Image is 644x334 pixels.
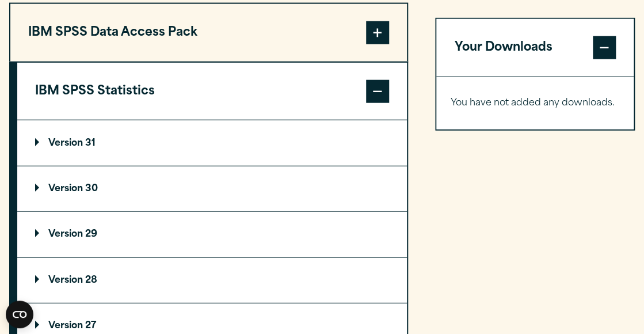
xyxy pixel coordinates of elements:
button: Your Downloads [436,19,634,77]
summary: Version 29 [17,212,407,257]
p: Version 30 [35,184,98,193]
summary: Version 30 [17,166,407,211]
p: Version 31 [35,139,96,148]
summary: Version 31 [17,120,407,165]
summary: Version 28 [17,258,407,303]
button: IBM SPSS Data Access Pack [10,4,407,62]
button: IBM SPSS Statistics [17,63,407,120]
p: Version 28 [35,276,97,285]
div: Your Downloads [436,77,634,130]
button: Open CMP widget [6,301,33,328]
p: You have not added any downloads. [450,95,620,112]
p: Version 27 [35,321,96,331]
p: Version 29 [35,230,97,239]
